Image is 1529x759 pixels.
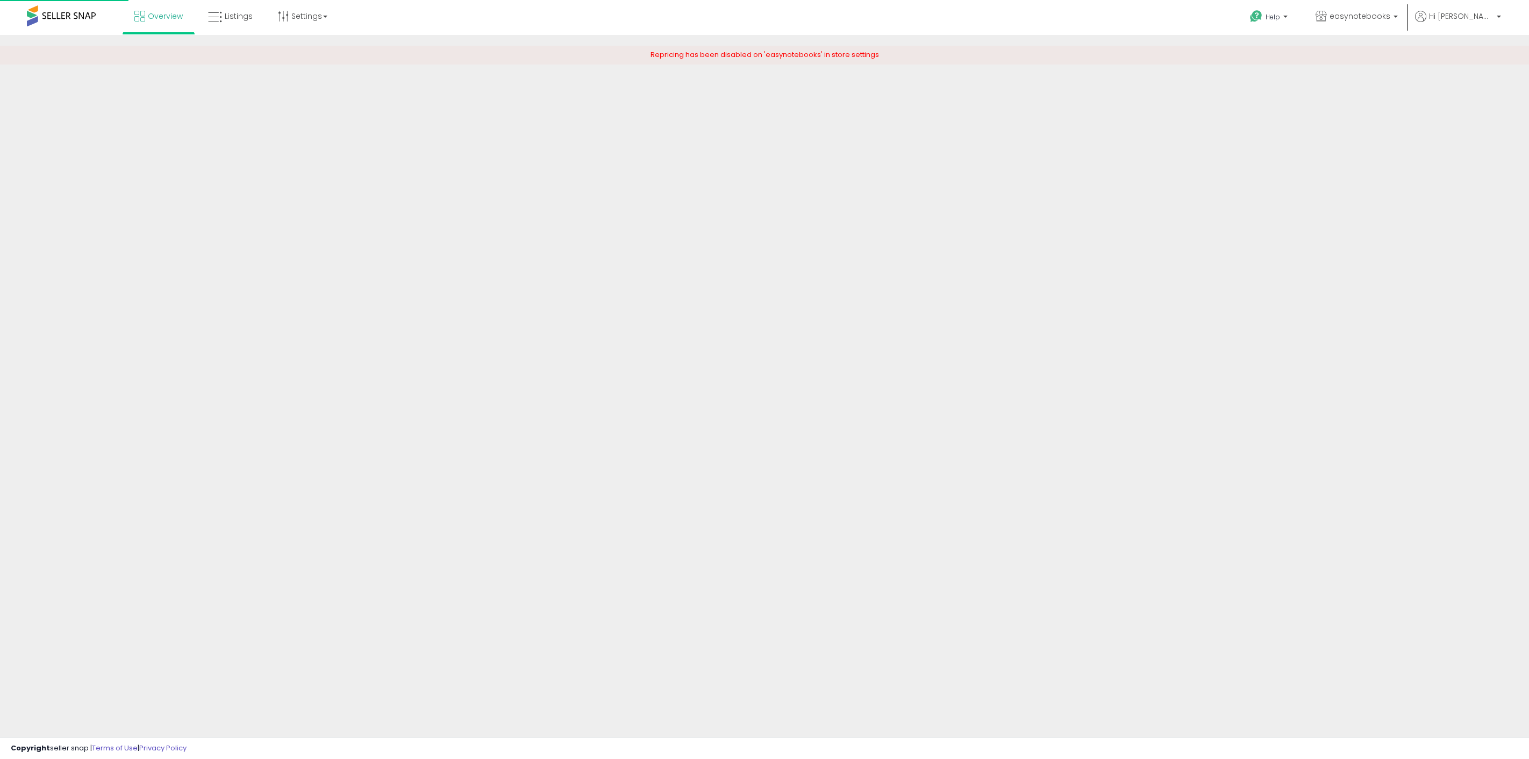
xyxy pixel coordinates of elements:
[1330,11,1390,22] span: easynotebooks
[1249,10,1263,23] i: Get Help
[1415,11,1501,35] a: Hi [PERSON_NAME]
[651,49,879,60] span: Repricing has been disabled on 'easynotebooks' in store settings
[1241,2,1298,35] a: Help
[1429,11,1494,22] span: Hi [PERSON_NAME]
[148,11,183,22] span: Overview
[225,11,253,22] span: Listings
[1266,12,1280,22] span: Help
